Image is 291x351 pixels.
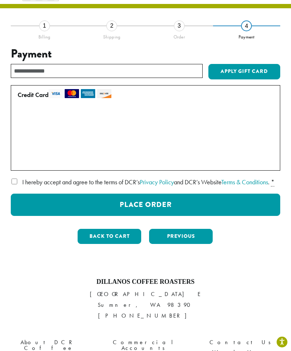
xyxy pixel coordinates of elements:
[208,64,280,80] button: Apply Gift Card
[241,20,252,31] div: 4
[174,20,185,31] div: 3
[81,89,95,98] img: amex
[11,194,280,216] button: Place Order
[48,89,63,98] img: visa
[199,338,286,347] a: Contact Us
[140,178,174,186] a: Privacy Policy
[22,178,269,186] span: I hereby accept and agree to the terms of DCR’s and DCR’s Website .
[11,47,280,61] h3: Payment
[271,178,274,186] abbr: required
[78,229,141,244] button: Back to cart
[98,312,193,319] a: [PHONE_NUMBER]
[11,179,18,184] input: I hereby accept and agree to the terms of DCR’sPrivacy Policyand DCR’s WebsiteTerms & Conditions. *
[18,89,271,101] label: Credit Card
[145,31,213,40] div: Order
[106,20,117,31] div: 2
[11,31,78,40] div: Billing
[78,31,146,40] div: Shipping
[65,89,79,98] img: mastercard
[5,278,286,286] h4: Dillanos Coffee Roasters
[213,31,281,40] div: Payment
[149,229,213,244] button: Previous
[39,20,50,31] div: 1
[221,178,268,186] a: Terms & Conditions
[5,289,286,321] p: [GEOGRAPHIC_DATA] E Sumner, WA 98390
[97,89,111,98] img: discover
